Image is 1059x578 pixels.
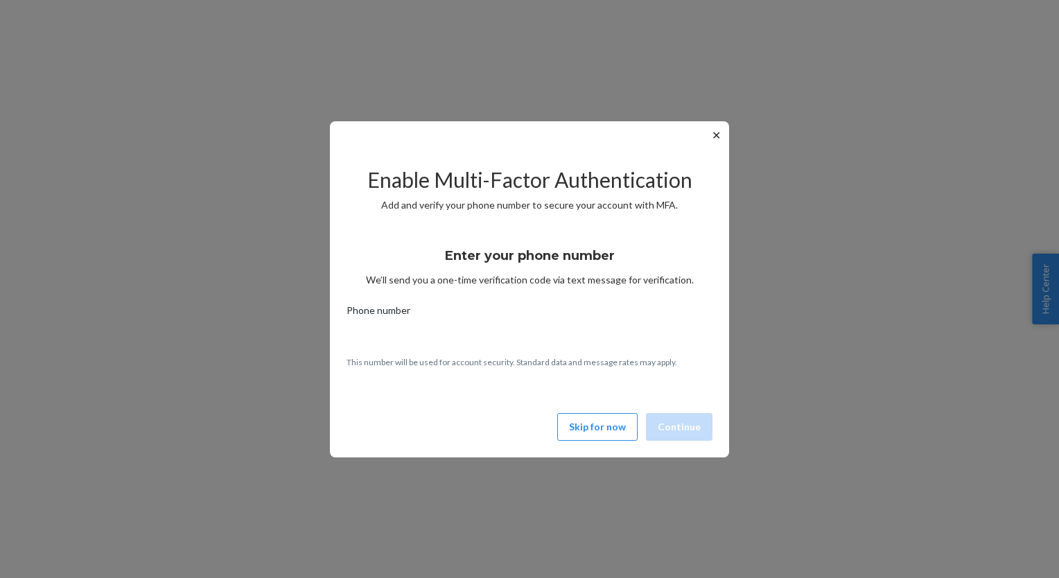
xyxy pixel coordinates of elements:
[347,198,712,212] p: Add and verify your phone number to secure your account with MFA.
[709,127,724,143] button: ✕
[347,356,712,368] p: This number will be used for account security. Standard data and message rates may apply.
[557,413,638,441] button: Skip for now
[347,236,712,287] div: We’ll send you a one-time verification code via text message for verification.
[347,168,712,191] h2: Enable Multi-Factor Authentication
[347,304,410,323] span: Phone number
[646,413,712,441] button: Continue
[445,247,615,265] h3: Enter your phone number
